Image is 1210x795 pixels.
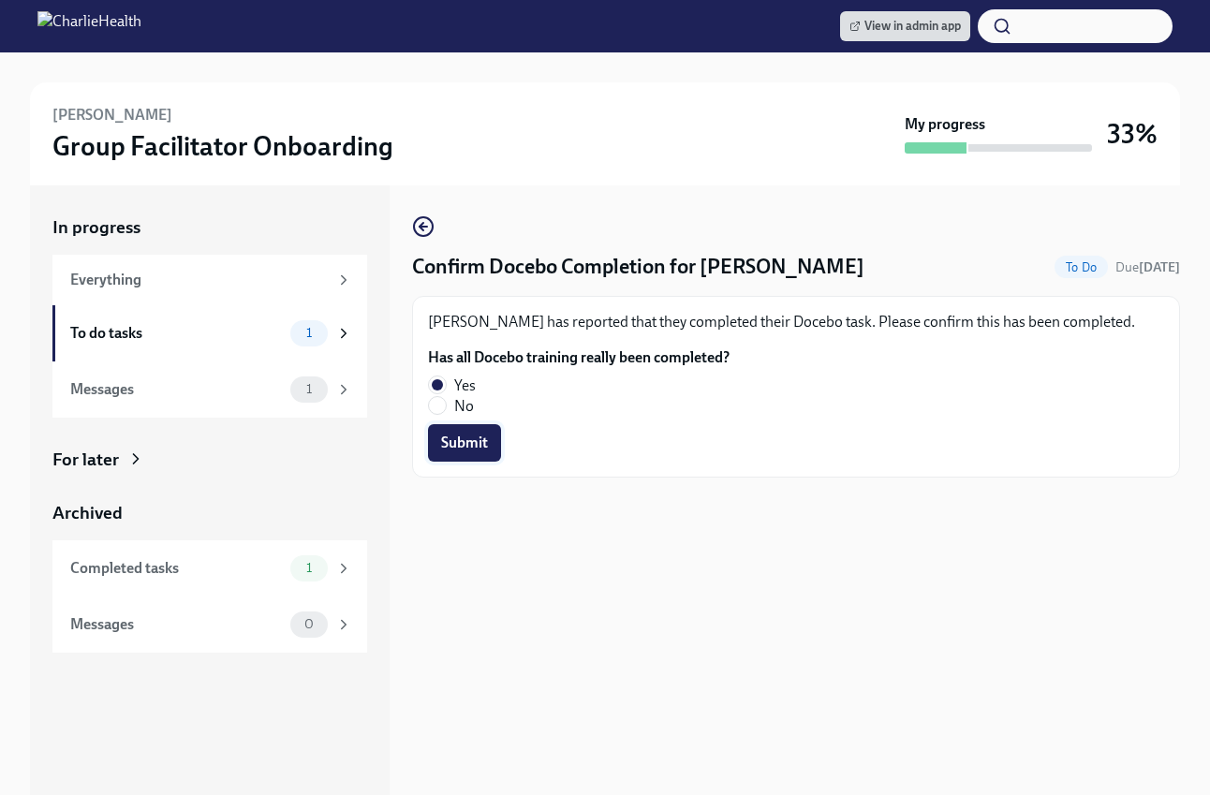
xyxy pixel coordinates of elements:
p: [PERSON_NAME] has reported that they completed their Docebo task. Please confirm this has been co... [428,312,1164,332]
span: No [454,396,474,417]
span: 0 [293,617,325,631]
h4: Confirm Docebo Completion for [PERSON_NAME] [412,253,864,281]
a: To do tasks1 [52,305,367,361]
span: View in admin app [849,17,961,36]
div: Everything [70,270,328,290]
a: Completed tasks1 [52,540,367,596]
a: Messages0 [52,596,367,653]
a: For later [52,448,367,472]
div: Messages [70,614,283,635]
span: 1 [295,382,323,396]
a: In progress [52,215,367,240]
h3: Group Facilitator Onboarding [52,129,393,163]
span: 1 [295,561,323,575]
span: Due [1115,259,1180,275]
span: Yes [454,375,476,396]
a: Archived [52,501,367,525]
span: To Do [1055,260,1108,274]
span: Submit [441,434,488,452]
a: Messages1 [52,361,367,418]
a: View in admin app [840,11,970,41]
h3: 33% [1107,117,1158,151]
div: Messages [70,379,283,400]
a: Everything [52,255,367,305]
span: September 22nd, 2025 09:00 [1115,258,1180,276]
div: Completed tasks [70,558,283,579]
button: Submit [428,424,501,462]
strong: [DATE] [1139,259,1180,275]
strong: My progress [905,114,985,135]
div: For later [52,448,119,472]
div: To do tasks [70,323,283,344]
label: Has all Docebo training really been completed? [428,347,730,368]
h6: [PERSON_NAME] [52,105,172,125]
span: 1 [295,326,323,340]
img: CharlieHealth [37,11,141,41]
